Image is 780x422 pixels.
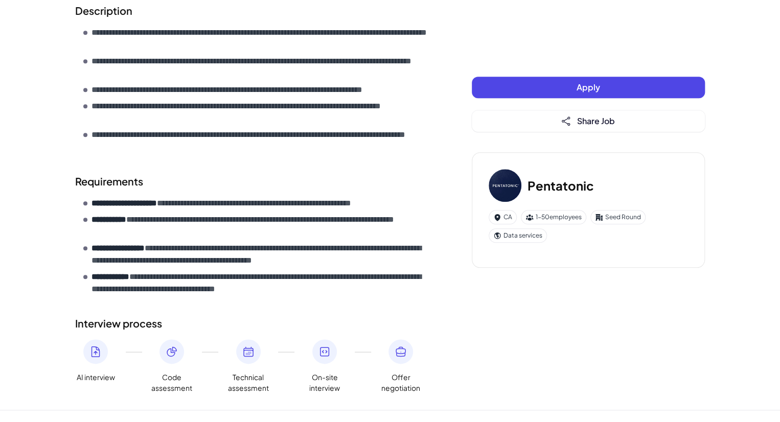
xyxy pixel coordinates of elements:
[75,174,431,189] h2: Requirements
[228,372,269,393] span: Technical assessment
[577,82,600,92] span: Apply
[489,228,547,243] div: Data services
[380,372,421,393] span: Offer negotiation
[489,169,521,202] img: Pe
[304,372,345,393] span: On-site interview
[75,3,431,18] h2: Description
[75,316,431,331] h2: Interview process
[590,210,646,224] div: Seed Round
[151,372,192,393] span: Code assessment
[577,115,615,126] span: Share Job
[521,210,586,224] div: 1-50 employees
[489,210,517,224] div: CA
[472,77,705,98] button: Apply
[472,110,705,132] button: Share Job
[527,176,594,195] h3: Pentatonic
[77,372,115,383] span: AI interview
